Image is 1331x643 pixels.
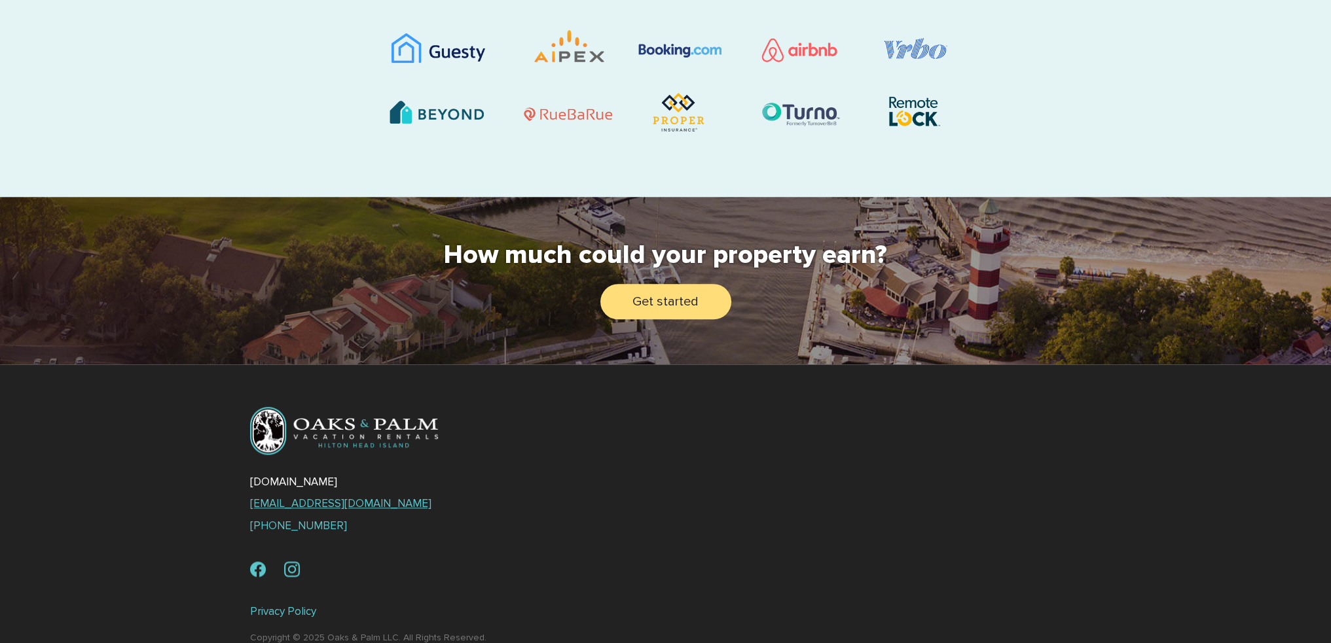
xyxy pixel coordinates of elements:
[600,284,731,319] a: Get started
[250,519,347,532] a: [PHONE_NUMBER]
[376,27,955,134] img: partners.png
[250,471,1081,493] div: [DOMAIN_NAME]
[250,406,439,455] img: Oaks & Palm - Vacation Rental Management in Hilton Head Island, SC
[250,496,431,510] a: [EMAIL_ADDRESS][DOMAIN_NAME]
[250,604,316,618] a: Privacy Policy
[250,561,266,578] img: View us on Facebook
[284,561,300,578] img: View us on Instagram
